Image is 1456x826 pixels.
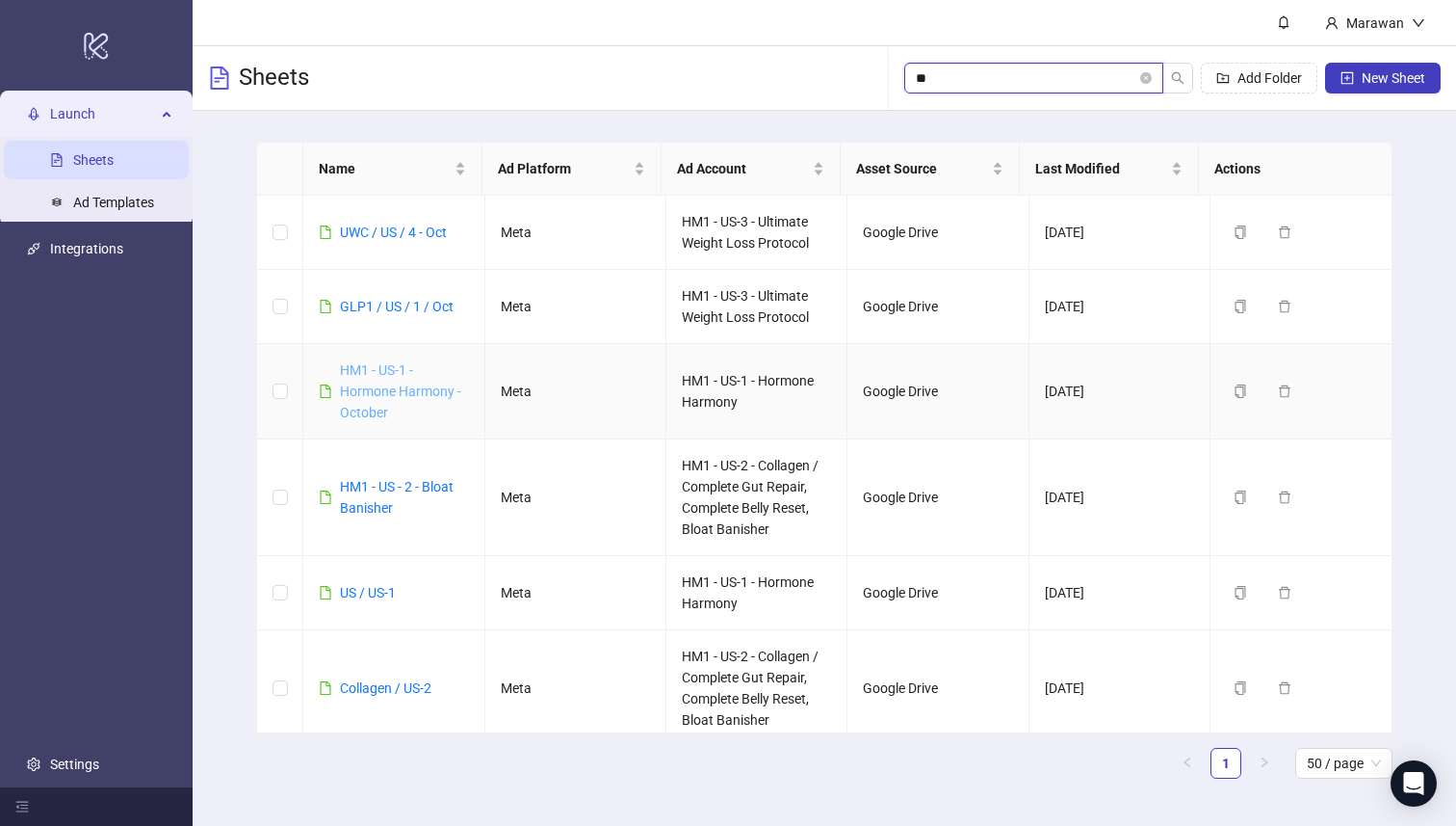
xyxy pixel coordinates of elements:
[319,300,332,313] span: file
[1325,16,1339,30] span: user
[677,158,809,179] span: Ad Account
[340,299,454,314] a: GLP1 / US / 1 / Oct
[340,225,447,240] a: UWC / US / 4 - Oct
[847,270,1028,344] td: Google Drive
[1278,681,1291,695] span: delete
[1029,630,1210,747] td: [DATE]
[1216,71,1230,85] span: folder-add
[303,143,482,196] th: Name
[340,680,431,696] a: Collagen / US-2
[498,158,630,179] span: Ad Platform
[1278,491,1291,504] span: delete
[15,800,29,813] span: menu-fold
[1412,16,1425,30] span: down
[27,108,40,121] span: rocket
[1172,748,1203,779] button: left
[847,440,1028,556] td: Google Drive
[319,385,332,398] span: file
[666,196,847,270] td: HM1 - US-3 - Ultimate Weight Loss Protocol
[847,344,1028,440] td: Google Drive
[1029,344,1210,440] td: [DATE]
[666,630,847,747] td: HM1 - US-2 - Collagen / Complete Gut Repair, Complete Belly Reset, Bloat Banisher
[1234,226,1247,239] span: copy
[485,196,666,270] td: Meta
[319,681,332,695] span: file
[666,344,847,440] td: HM1 - US-1 - Hormone Harmony
[482,143,662,196] th: Ad Platform
[1234,681,1247,695] span: copy
[50,95,156,134] span: Launch
[1249,748,1280,779] li: Next Page
[841,143,1020,196] th: Asset Source
[1234,491,1247,504] span: copy
[1171,71,1184,85] span: search
[340,479,454,516] a: HM1 - US - 2 - Bloat Banisher
[50,242,123,257] a: Integrations
[1199,143,1378,196] th: Actions
[1307,749,1381,778] span: 50 / page
[1249,748,1280,779] button: right
[1278,226,1291,239] span: delete
[1182,757,1193,768] span: left
[73,196,154,211] a: Ad Templates
[1029,440,1210,556] td: [DATE]
[1237,70,1302,86] span: Add Folder
[485,270,666,344] td: Meta
[1029,270,1210,344] td: [DATE]
[1211,749,1240,778] a: 1
[1029,556,1210,630] td: [DATE]
[1234,586,1247,600] span: copy
[856,158,988,179] span: Asset Source
[1035,158,1167,179] span: Last Modified
[340,362,461,420] a: HM1 - US-1 - Hormone Harmony - October
[666,440,847,556] td: HM1 - US-2 - Collagen / Complete Gut Repair, Complete Belly Reset, Bloat Banisher
[666,270,847,344] td: HM1 - US-3 - Ultimate Weight Loss Protocol
[319,158,451,179] span: Name
[847,196,1028,270] td: Google Drive
[1172,748,1203,779] li: Previous Page
[239,63,309,93] h3: Sheets
[1210,748,1241,779] li: 1
[1278,586,1291,600] span: delete
[666,556,847,630] td: HM1 - US-1 - Hormone Harmony
[319,586,332,600] span: file
[1278,300,1291,313] span: delete
[208,67,231,90] span: file-text
[485,344,666,440] td: Meta
[1391,760,1437,807] div: Open Intercom Messenger
[847,556,1028,630] td: Google Drive
[50,757,99,772] a: Settings
[1020,143,1199,196] th: Last Modified
[1029,196,1210,270] td: [DATE]
[662,143,841,196] th: Ad Account
[1340,71,1354,85] span: plus-square
[847,630,1028,747] td: Google Drive
[485,440,666,556] td: Meta
[1277,15,1290,29] span: bell
[1234,385,1247,398] span: copy
[1201,63,1317,93] button: Add Folder
[485,556,666,630] td: Meta
[1259,757,1270,768] span: right
[1362,70,1425,86] span: New Sheet
[485,630,666,747] td: Meta
[1140,72,1152,84] button: close-circle
[1278,385,1291,398] span: delete
[1295,748,1392,779] div: Page Size
[1339,13,1412,34] div: Marawan
[319,226,332,239] span: file
[1234,300,1247,313] span: copy
[319,491,332,504] span: file
[73,153,114,169] a: Sheets
[1325,63,1441,93] button: New Sheet
[340,585,396,600] a: US / US-1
